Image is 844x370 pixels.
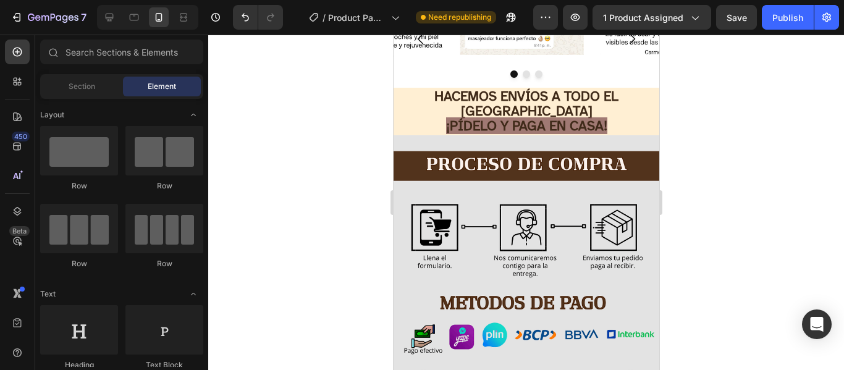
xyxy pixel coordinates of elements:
[40,40,203,64] input: Search Sections & Elements
[428,12,491,23] span: Need republishing
[603,11,683,24] span: 1 product assigned
[184,284,203,304] span: Toggle open
[40,109,64,120] span: Layout
[148,81,176,92] span: Element
[716,5,757,30] button: Save
[125,258,203,269] div: Row
[394,35,659,370] iframe: Design area
[772,11,803,24] div: Publish
[69,81,95,92] span: Section
[593,5,711,30] button: 1 product assigned
[117,36,124,43] button: Dot
[40,180,118,191] div: Row
[129,36,137,43] button: Dot
[184,105,203,125] span: Toggle open
[9,226,30,236] div: Beta
[323,11,326,24] span: /
[802,309,832,339] div: Open Intercom Messenger
[5,5,92,30] button: 7
[328,11,386,24] span: Product Page - [DATE] 18:46:36
[40,258,118,269] div: Row
[125,180,203,191] div: Row
[727,12,747,23] span: Save
[12,132,30,141] div: 450
[762,5,814,30] button: Publish
[81,10,87,25] p: 7
[53,83,214,99] span: ¡PÍDELO Y PAGA EN CASA!
[233,5,283,30] div: Undo/Redo
[40,288,56,300] span: Text
[141,36,149,43] button: Dot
